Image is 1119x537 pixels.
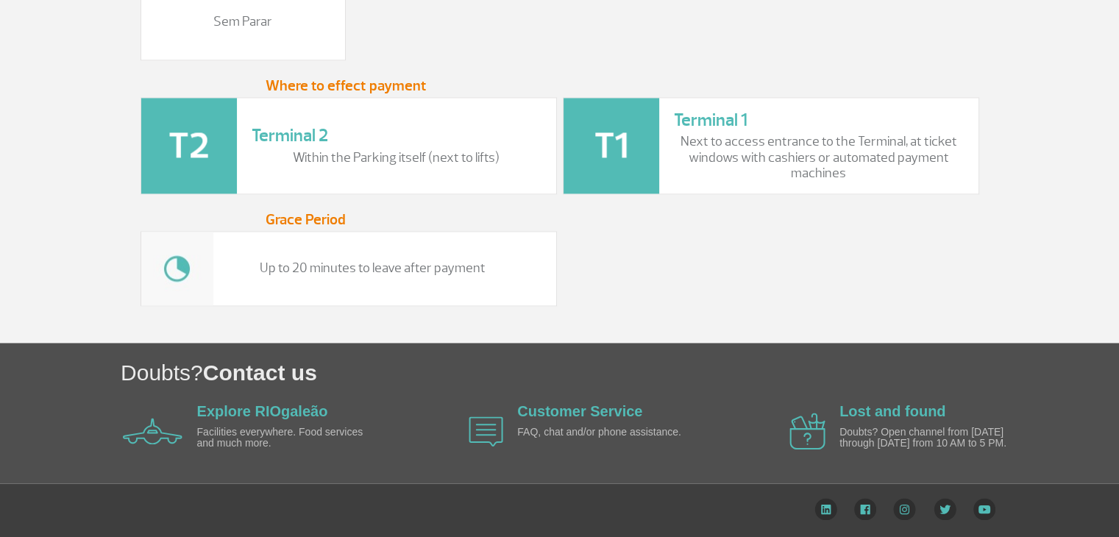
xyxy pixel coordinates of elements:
img: Facebook [854,498,876,520]
p: Within the Parking itself (next to lifts) [252,150,541,166]
a: Lost and found [839,403,945,419]
img: LinkedIn [814,498,837,520]
img: YouTube [973,498,995,520]
img: t2-icone.png [141,98,237,193]
p: Sem Parar [156,14,330,30]
h3: Terminal 2 [252,125,541,146]
p: Next to access entrance to the Terminal, at ticket windows with cashiers or automated payment mac... [674,134,964,182]
p: Facilities everywhere. Food services and much more. [197,427,366,449]
img: airplane icon [469,416,503,447]
a: Customer Service [517,403,642,419]
img: Instagram [893,498,916,520]
p: Doubts? Open channel from [DATE] through [DATE] from 10 AM to 5 PM. [839,427,1009,449]
img: airplane icon [123,418,182,444]
img: airplane icon [789,413,825,449]
span: Contact us [203,360,317,385]
p: Up to 20 minutes to leave after payment [228,260,518,277]
img: Twitter [934,498,956,520]
h3: Terminal 1 [674,110,964,131]
p: FAQ, chat and/or phone assistance. [517,427,686,438]
a: Explore RIOgaleão [197,403,328,419]
img: t1-icone.png [564,98,659,193]
h5: Where to effect payment [266,75,854,97]
img: tempo.jpg [141,232,213,305]
h5: Grace Period [266,209,854,231]
h1: Doubts? [121,358,1119,388]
